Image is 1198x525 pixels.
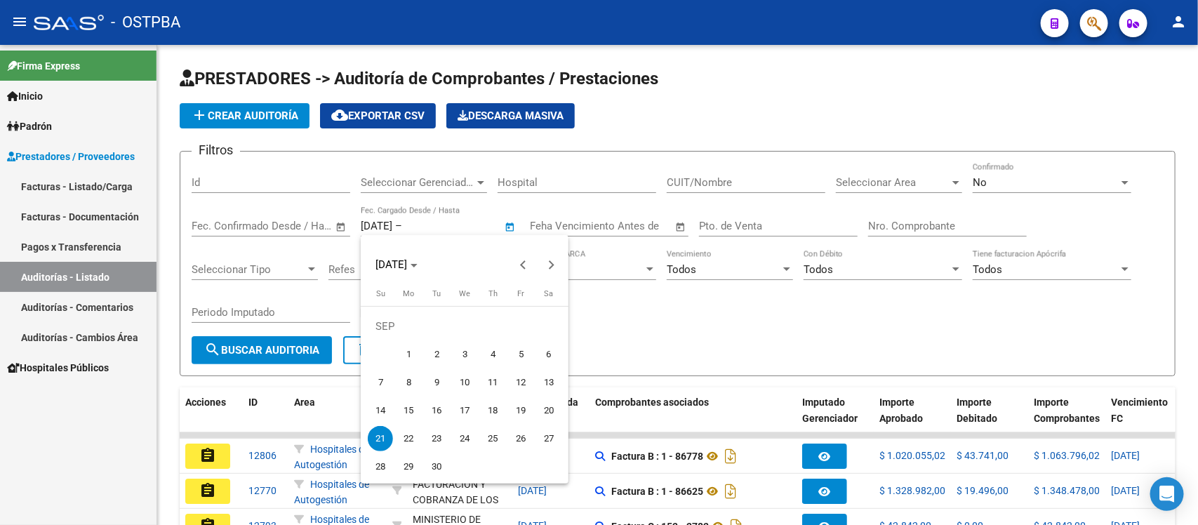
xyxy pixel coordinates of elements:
[366,368,394,397] button: September 7, 2025
[422,425,451,453] button: September 23, 2025
[536,342,561,367] span: 6
[424,342,449,367] span: 2
[480,426,505,451] span: 25
[451,368,479,397] button: September 10, 2025
[508,426,533,451] span: 26
[396,370,421,395] span: 8
[479,397,507,425] button: September 18, 2025
[1150,477,1184,511] div: Open Intercom Messenger
[452,426,477,451] span: 24
[376,289,385,298] span: Su
[368,370,393,395] span: 7
[394,425,422,453] button: September 22, 2025
[424,370,449,395] span: 9
[422,397,451,425] button: September 16, 2025
[451,425,479,453] button: September 24, 2025
[507,425,535,453] button: September 26, 2025
[507,397,535,425] button: September 19, 2025
[403,289,414,298] span: Mo
[535,425,563,453] button: September 27, 2025
[422,368,451,397] button: September 9, 2025
[508,342,533,367] span: 5
[394,453,422,481] button: September 29, 2025
[366,425,394,453] button: September 21, 2025
[509,251,537,279] button: Previous month
[536,370,561,395] span: 13
[394,340,422,368] button: September 1, 2025
[368,454,393,479] span: 28
[424,426,449,451] span: 23
[396,426,421,451] span: 22
[480,398,505,423] span: 18
[424,454,449,479] span: 30
[535,368,563,397] button: September 13, 2025
[366,453,394,481] button: September 28, 2025
[451,397,479,425] button: September 17, 2025
[424,398,449,423] span: 16
[366,312,563,340] td: SEP
[508,398,533,423] span: 19
[451,340,479,368] button: September 3, 2025
[396,342,421,367] span: 1
[459,289,470,298] span: We
[452,342,477,367] span: 3
[537,251,565,279] button: Next month
[479,368,507,397] button: September 11, 2025
[452,370,477,395] span: 10
[488,289,498,298] span: Th
[508,370,533,395] span: 12
[507,340,535,368] button: September 5, 2025
[422,453,451,481] button: September 30, 2025
[507,368,535,397] button: September 12, 2025
[536,426,561,451] span: 27
[422,340,451,368] button: September 2, 2025
[394,397,422,425] button: September 15, 2025
[396,454,421,479] span: 29
[480,370,505,395] span: 11
[396,398,421,423] span: 15
[479,340,507,368] button: September 4, 2025
[366,397,394,425] button: September 14, 2025
[479,425,507,453] button: September 25, 2025
[432,289,441,298] span: Tu
[394,368,422,397] button: September 8, 2025
[452,398,477,423] span: 17
[545,289,554,298] span: Sa
[536,398,561,423] span: 20
[517,289,524,298] span: Fr
[535,397,563,425] button: September 20, 2025
[535,340,563,368] button: September 6, 2025
[368,426,393,451] span: 21
[368,398,393,423] span: 14
[480,342,505,367] span: 4
[370,252,423,277] button: Choose month and year
[375,258,407,271] span: [DATE]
